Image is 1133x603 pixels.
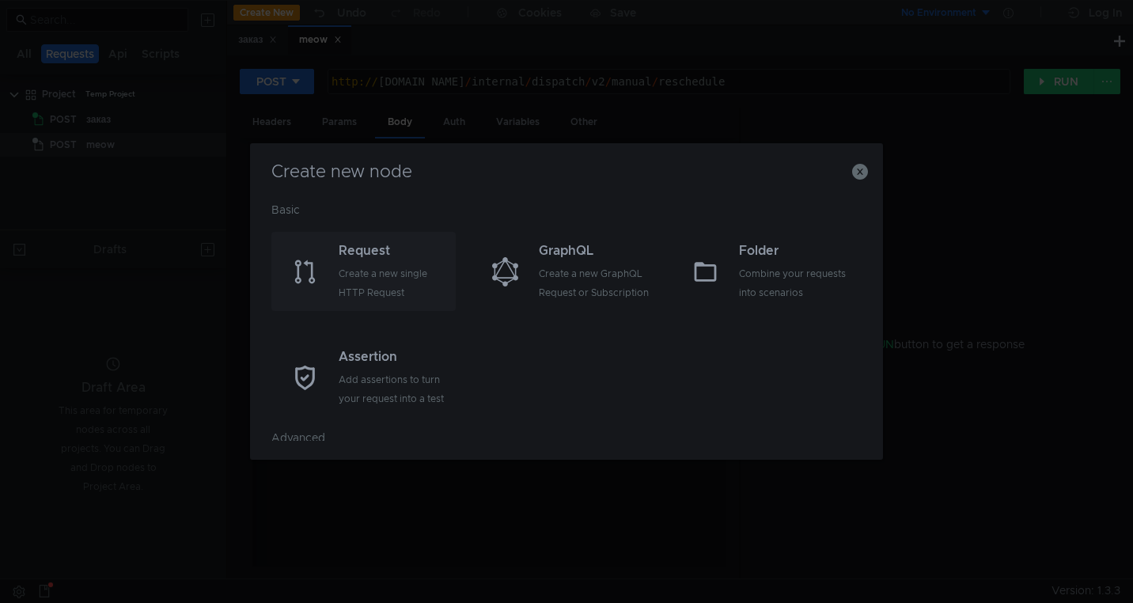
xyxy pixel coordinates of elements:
div: Basic [271,200,862,232]
h3: Create new node [269,162,864,181]
div: GraphQL [539,241,652,260]
div: Combine your requests into scenarios [739,264,852,302]
div: Request [339,241,452,260]
div: Create a new GraphQL Request or Subscription [539,264,652,302]
div: Add assertions to turn your request into a test [339,370,452,408]
div: Create a new single HTTP Request [339,264,452,302]
div: Folder [739,241,852,260]
div: Assertion [339,347,452,366]
div: Advanced [271,428,862,460]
